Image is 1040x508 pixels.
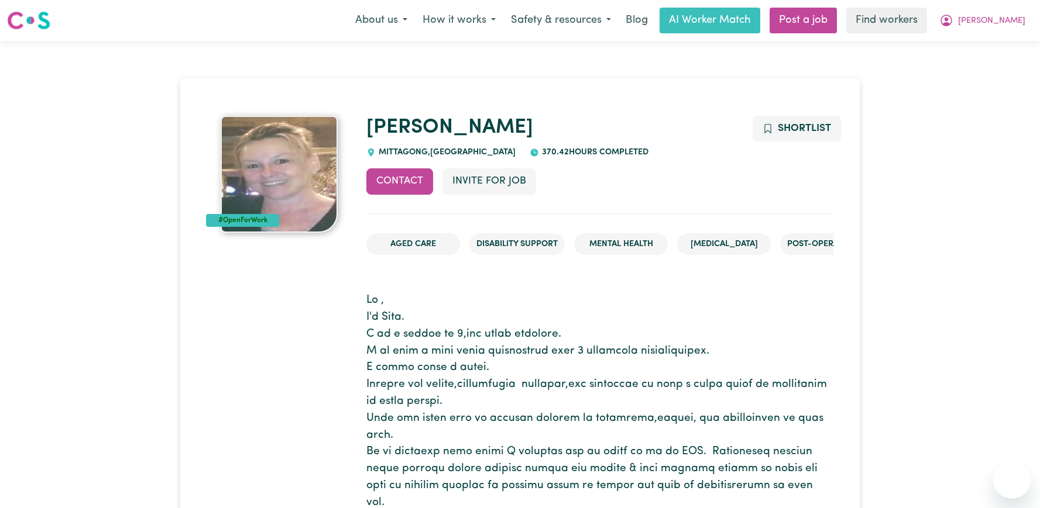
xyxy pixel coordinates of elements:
button: About us [348,8,415,33]
button: My Account [932,8,1033,33]
a: Post a job [770,8,837,33]
span: MITTAGONG , [GEOGRAPHIC_DATA] [376,148,516,157]
span: [PERSON_NAME] [958,15,1025,27]
li: [MEDICAL_DATA] [677,233,771,255]
img: Careseekers logo [7,10,50,31]
iframe: Button to launch messaging window [993,461,1031,499]
li: Disability Support [469,233,565,255]
a: Careseekers logo [7,7,50,34]
button: Add to shortlist [753,116,841,141]
span: 370.42 hours completed [539,148,648,157]
button: Safety & resources [503,8,619,33]
button: How it works [415,8,503,33]
button: Invite for Job [442,168,536,194]
img: Katherine [221,116,338,233]
a: [PERSON_NAME] [366,118,533,138]
a: Find workers [846,8,927,33]
a: Blog [619,8,655,33]
span: Shortlist [778,123,831,133]
a: Katherine 's profile picture'#OpenForWork [206,116,352,233]
li: Post-operative care [780,233,885,255]
li: Aged Care [366,233,460,255]
a: AI Worker Match [660,8,760,33]
li: Mental Health [574,233,668,255]
button: Contact [366,168,433,194]
div: #OpenForWork [206,214,279,227]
